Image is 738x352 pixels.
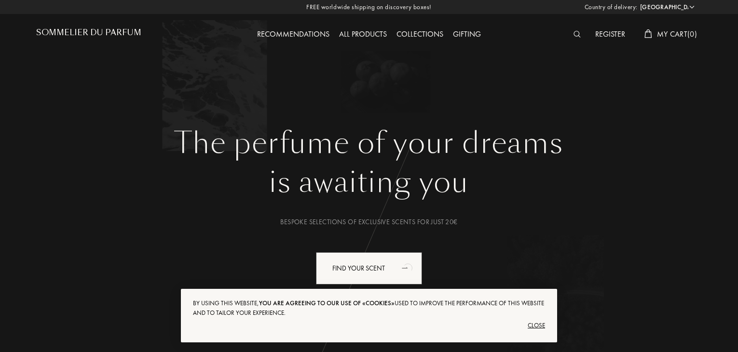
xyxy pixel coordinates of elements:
[334,29,392,39] a: All products
[43,217,695,227] div: Bespoke selections of exclusive scents for just 20€
[392,29,448,39] a: Collections
[448,28,486,41] div: Gifting
[193,298,545,318] div: By using this website, used to improve the performance of this website and to tailor your experie...
[657,29,697,39] span: My Cart ( 0 )
[316,252,422,284] div: Find your scent
[259,299,395,307] span: you are agreeing to our use of «cookies»
[644,29,652,38] img: cart_white.svg
[585,2,638,12] span: Country of delivery:
[36,28,141,41] a: Sommelier du Parfum
[43,161,695,204] div: is awaiting you
[193,318,545,333] div: Close
[574,31,581,38] img: search_icn_white.svg
[398,258,418,277] div: animation
[590,29,630,39] a: Register
[590,28,630,41] div: Register
[309,252,429,284] a: Find your scentanimation
[334,28,392,41] div: All products
[252,28,334,41] div: Recommendations
[252,29,334,39] a: Recommendations
[448,29,486,39] a: Gifting
[392,28,448,41] div: Collections
[36,28,141,37] h1: Sommelier du Parfum
[43,126,695,161] h1: The perfume of your dreams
